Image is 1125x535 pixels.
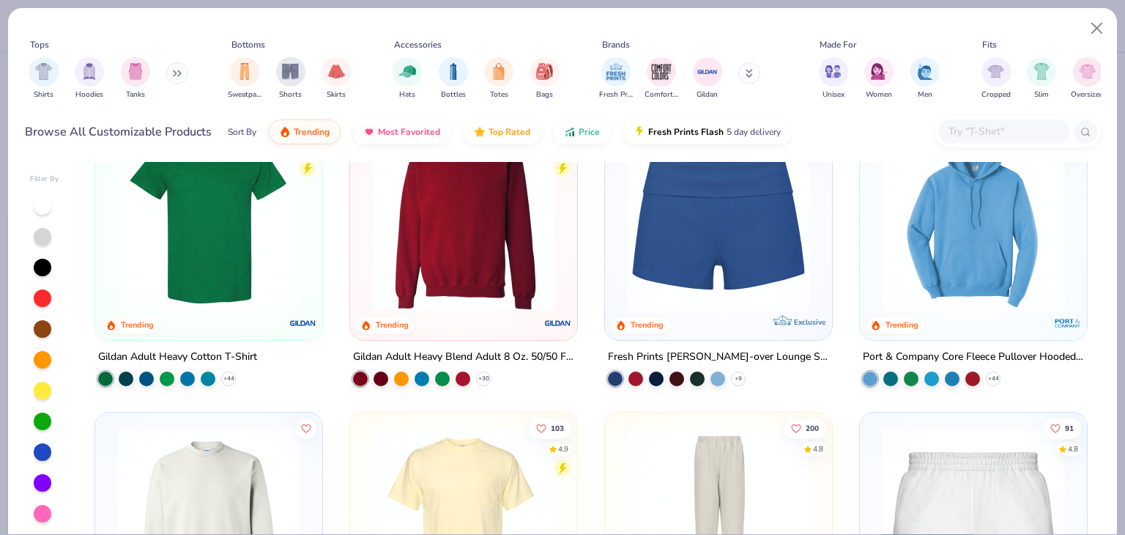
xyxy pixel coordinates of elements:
button: filter button [29,57,59,100]
span: 200 [806,424,819,432]
button: filter button [75,57,104,100]
span: Hoodies [75,89,103,100]
button: Fresh Prints Flash5 day delivery [623,119,792,144]
button: filter button [1027,57,1056,100]
button: Like [1043,418,1081,438]
div: Accessories [394,38,442,51]
span: Gildan [697,89,718,100]
img: Gildan logo [543,309,573,338]
span: + 9 [735,374,742,383]
span: Unisex [823,89,844,100]
img: Bags Image [536,63,552,80]
div: Tops [30,38,49,51]
div: 4.9 [558,443,568,454]
div: filter for Comfort Colors [645,57,678,100]
div: Gildan Adult Heavy Blend Adult 8 Oz. 50/50 Fleece Crew [353,348,574,366]
div: Port & Company Core Fleece Pullover Hooded Sweatshirt [863,348,1084,366]
button: Like [529,418,571,438]
button: filter button [484,57,513,100]
button: filter button [599,57,633,100]
button: filter button [121,57,150,100]
span: Fresh Prints Flash [648,126,724,138]
img: flash.gif [634,126,645,138]
div: filter for Totes [484,57,513,100]
button: filter button [439,57,468,100]
div: filter for Women [864,57,894,100]
div: filter for Men [910,57,940,100]
span: 103 [551,424,564,432]
img: Totes Image [491,63,507,80]
button: Like [784,418,826,438]
button: filter button [228,57,261,100]
span: Tanks [126,89,145,100]
span: + 30 [478,374,489,383]
button: Trending [268,119,341,144]
img: Sweatpants Image [237,63,253,80]
span: Skirts [327,89,346,100]
span: Sweatpants [228,89,261,100]
span: Cropped [981,89,1011,100]
span: Totes [490,89,508,100]
button: filter button [981,57,1011,100]
button: filter button [645,57,678,100]
span: Bottles [441,89,466,100]
div: Sort By [228,125,256,139]
button: Top Rated [463,119,541,144]
img: Men Image [917,63,933,80]
div: filter for Unisex [819,57,848,100]
div: Brands [602,38,630,51]
input: Try "T-Shirt" [947,123,1060,140]
button: Most Favorited [352,119,451,144]
img: Tanks Image [127,63,144,80]
div: Fits [982,38,997,51]
span: Women [866,89,892,100]
button: filter button [322,57,351,100]
button: filter button [1071,57,1104,100]
img: Unisex Image [825,63,842,80]
img: Skirts Image [328,63,345,80]
span: Top Rated [489,126,530,138]
img: Hoodies Image [81,63,97,80]
span: + 44 [987,374,998,383]
button: filter button [276,57,305,100]
button: filter button [393,57,422,100]
div: filter for Fresh Prints [599,57,633,100]
div: filter for Shorts [276,57,305,100]
span: + 44 [223,374,234,383]
span: Bags [536,89,553,100]
button: filter button [819,57,848,100]
div: filter for Shirts [29,57,59,100]
div: filter for Sweatpants [228,57,261,100]
div: Filter By [30,174,59,185]
button: filter button [693,57,722,100]
div: filter for Gildan [693,57,722,100]
img: most_fav.gif [363,126,375,138]
span: Oversized [1071,89,1104,100]
button: Like [297,418,317,438]
img: Oversized Image [1079,63,1096,80]
span: Men [918,89,932,100]
span: Shirts [34,89,53,100]
button: filter button [910,57,940,100]
span: Most Favorited [378,126,440,138]
img: Cropped Image [987,63,1004,80]
img: TopRated.gif [474,126,486,138]
div: Bottoms [231,38,265,51]
img: Fresh Prints Image [605,61,627,83]
img: Gildan Image [697,61,719,83]
img: db319196-8705-402d-8b46-62aaa07ed94f [110,128,308,311]
div: 4.8 [1068,443,1078,454]
span: Comfort Colors [645,89,678,100]
button: Price [553,119,611,144]
img: trending.gif [279,126,291,138]
div: filter for Bottles [439,57,468,100]
img: Hats Image [399,63,416,80]
button: Close [1083,15,1111,43]
img: 2b7564bd-f87b-4f7f-9c6b-7cf9a6c4e730 [817,128,1015,311]
img: Comfort Colors Image [650,61,672,83]
img: Slim Image [1033,63,1050,80]
img: Women Image [871,63,888,80]
div: filter for Bags [530,57,560,100]
div: filter for Hoodies [75,57,104,100]
div: Browse All Customizable Products [25,123,212,141]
